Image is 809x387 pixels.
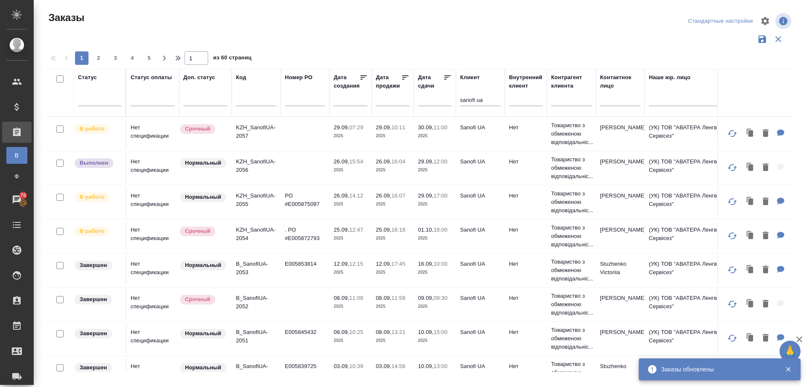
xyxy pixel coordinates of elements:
p: 2025 [334,166,367,174]
p: 26.09, [334,192,349,199]
button: Удалить [758,159,773,176]
p: 2025 [334,234,367,243]
div: Выставляет КМ при направлении счета или после выполнения всех работ/сдачи заказа клиенту. Окончат... [74,328,121,339]
p: Нормальный [185,261,221,270]
p: Нет [509,294,543,302]
button: Клонировать [742,330,758,347]
span: 76 [15,191,31,200]
td: (УК) ТОВ "АВАТЕРА Ленгвідж Сервісез" [645,153,746,183]
p: 17:45 [391,261,405,267]
button: Удалить [758,296,773,313]
p: 15:00 [434,329,447,335]
div: Выставляет ПМ после принятия заказа от КМа [74,192,121,203]
p: 2025 [334,200,367,208]
p: 2025 [376,234,410,243]
p: 29.09, [418,192,434,199]
p: 14:58 [391,363,405,369]
p: B_SanofiUA-2051 [236,328,276,345]
p: 29.09, [334,124,349,131]
span: 🙏 [783,342,797,360]
div: Выставляет КМ при направлении счета или после выполнения всех работ/сдачи заказа клиенту. Окончат... [74,362,121,374]
p: Sanofi UA [460,260,501,268]
td: Нет спецификации [126,222,179,251]
button: Обновить [722,328,742,348]
p: 08.09, [376,295,391,301]
button: 2 [92,51,105,65]
td: Нет спецификации [126,290,179,319]
p: 2025 [418,132,452,140]
p: Sanofi UA [460,123,501,132]
p: 12.09, [376,261,391,267]
p: Sanofi UA [460,294,501,302]
p: 10:39 [349,363,363,369]
td: Нет спецификации [126,153,179,183]
p: 29.09, [418,158,434,165]
button: Обновить [722,192,742,212]
span: из 60 страниц [213,53,252,65]
p: 13:00 [434,363,447,369]
p: Нет [509,328,543,336]
div: Статус по умолчанию для стандартных заказов [179,260,228,271]
div: Статус по умолчанию для стандартных заказов [179,157,228,169]
p: Товариство з обмеженою відповідальніс... [551,155,592,181]
p: Нормальный [185,159,221,167]
p: KZH_SanofiUA-2056 [236,157,276,174]
p: Товариство з обмеженою відповідальніс... [551,189,592,215]
p: 03.09, [376,363,391,369]
div: Дата продажи [376,73,401,90]
div: Контактное лицо [600,73,640,90]
p: В работе [80,193,104,201]
p: 12.09, [334,261,349,267]
p: B_SanofiUA-2050 [236,362,276,379]
button: Клонировать [742,262,758,279]
p: Завершен [80,261,107,270]
p: 15:54 [349,158,363,165]
p: 2025 [376,166,410,174]
p: 11:58 [391,295,405,301]
span: 5 [142,54,156,62]
td: [PERSON_NAME] [596,153,645,183]
p: B_SanofiUA-2053 [236,260,276,277]
p: KZH_SanofiUA-2054 [236,226,276,243]
button: 3 [109,51,122,65]
a: Ф [6,168,27,185]
p: Sanofi UA [460,157,501,166]
td: [PERSON_NAME] [596,119,645,149]
p: 2025 [418,234,452,243]
button: 🙏 [780,341,801,362]
p: 10:25 [349,329,363,335]
span: Заказы [46,11,84,24]
p: 11:08 [349,295,363,301]
p: Нет [509,157,543,166]
p: 17:00 [434,192,447,199]
p: 10:00 [434,261,447,267]
p: 2025 [334,336,367,345]
div: Контрагент клиента [551,73,592,90]
p: 16:04 [391,158,405,165]
span: В [11,151,23,160]
p: Срочный [185,295,210,304]
div: Выставляет КМ при направлении счета или после выполнения всех работ/сдачи заказа клиенту. Окончат... [74,260,121,271]
button: Обновить [722,260,742,280]
div: Заказы обновлены [661,365,772,374]
span: Ф [11,172,23,181]
div: Выставляет КМ при направлении счета или после выполнения всех работ/сдачи заказа клиенту. Окончат... [74,294,121,305]
div: Выставляется автоматически, если на указанный объем услуг необходимо больше времени в стандартном... [179,123,228,135]
span: Настроить таблицу [755,11,775,31]
p: Нет [509,260,543,268]
p: 25.09, [334,227,349,233]
p: 25.09, [376,227,391,233]
p: Завершен [80,329,107,338]
p: Нормальный [185,363,221,372]
p: Товариство з обмеженою відповідальніс... [551,292,592,317]
div: split button [686,15,755,28]
div: Код [236,73,246,82]
span: 2 [92,54,105,62]
p: 2025 [334,132,367,140]
div: Дата сдачи [418,73,443,90]
button: Удалить [758,227,773,245]
p: Завершен [80,363,107,372]
td: Нет спецификации [126,187,179,217]
p: 13:21 [391,329,405,335]
p: В работе [80,227,104,235]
